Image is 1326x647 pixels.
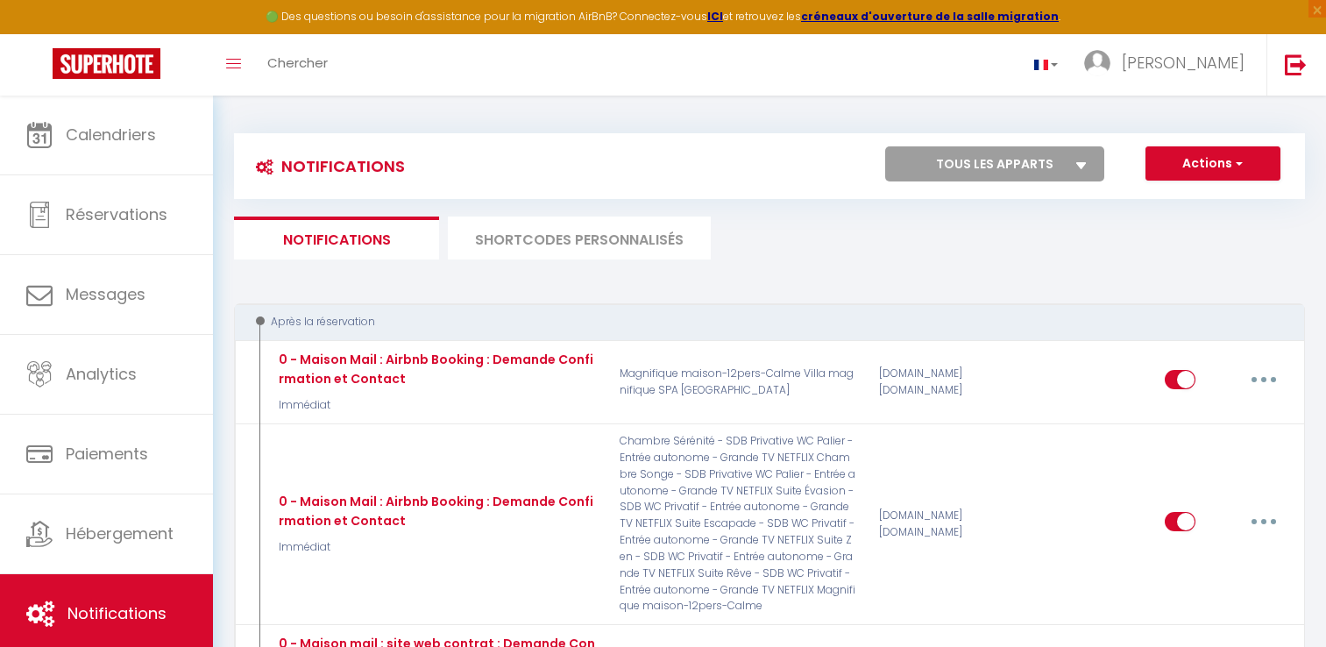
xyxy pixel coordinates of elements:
div: 0 - Maison Mail : Airbnb Booking : Demande Confirmation et Contact [274,350,597,388]
span: [PERSON_NAME] [1122,52,1244,74]
div: [DOMAIN_NAME] [DOMAIN_NAME] [868,433,1040,615]
a: ... [PERSON_NAME] [1071,34,1266,96]
a: ICI [707,9,723,24]
img: logout [1285,53,1307,75]
li: SHORTCODES PERSONNALISÉS [448,217,711,260]
span: Analytics [66,363,137,385]
li: Notifications [234,217,439,260]
p: Chambre Sérénité - SDB Privative WC Palier - Entrée autonome - Grande TV NETFLIX Chambre Songe - ... [608,433,868,615]
span: Hébergement [66,523,174,544]
div: Après la réservation [251,314,1268,331]
p: Immédiat [274,539,597,556]
h3: Notifications [247,146,405,186]
p: Magnifique maison-12pers-Calme Villa magnifique SPA [GEOGRAPHIC_DATA] [608,350,868,414]
span: Chercher [267,53,328,72]
span: Calendriers [66,124,156,146]
p: Immédiat [274,397,597,414]
span: Réservations [66,203,167,225]
span: Messages [66,283,145,305]
a: Chercher [254,34,341,96]
img: ... [1084,50,1110,76]
span: Paiements [66,443,148,465]
div: 0 - Maison Mail : Airbnb Booking : Demande Confirmation et Contact [274,492,597,530]
span: Notifications [67,602,167,624]
a: créneaux d'ouverture de la salle migration [801,9,1059,24]
img: Super Booking [53,48,160,79]
div: [DOMAIN_NAME] [DOMAIN_NAME] [868,350,1040,414]
button: Actions [1145,146,1280,181]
